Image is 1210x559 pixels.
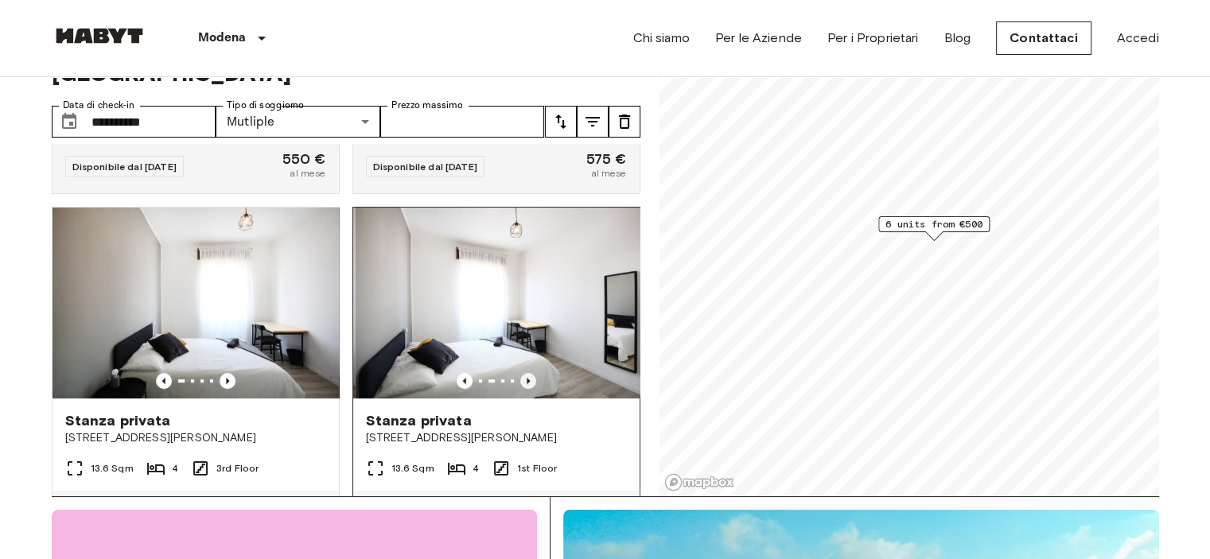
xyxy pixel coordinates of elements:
[220,373,235,389] button: Previous image
[391,99,462,112] label: Prezzo massimo
[517,461,557,476] span: 1st Floor
[216,461,259,476] span: 3rd Floor
[1117,29,1159,48] a: Accedi
[52,28,147,44] img: Habyt
[227,99,304,112] label: Tipo di soggiorno
[216,106,380,138] div: Mutliple
[943,29,971,48] a: Blog
[282,152,326,166] span: 550 €
[878,216,990,241] div: Map marker
[352,207,640,545] a: Marketing picture of unit IT-22-001-013-03HMarketing picture of unit IT-22-001-013-03HPrevious im...
[586,152,627,166] span: 575 €
[457,373,473,389] button: Previous image
[391,461,434,476] span: 13.6 Sqm
[172,461,178,476] span: 4
[473,461,479,476] span: 4
[53,208,339,398] img: Marketing picture of unit IT-22-001-019-03H
[53,106,85,138] button: Choose date, selected date is 1 Oct 2025
[632,29,689,48] a: Chi siamo
[885,217,982,231] span: 6 units from €500
[355,208,641,398] img: Marketing picture of unit IT-22-001-013-03H
[366,430,627,446] span: [STREET_ADDRESS][PERSON_NAME]
[827,29,919,48] a: Per i Proprietari
[91,461,134,476] span: 13.6 Sqm
[52,207,340,545] a: Marketing picture of unit IT-22-001-019-03HPrevious imagePrevious imageStanza privata[STREET_ADDR...
[65,430,326,446] span: [STREET_ADDRESS][PERSON_NAME]
[590,166,626,181] span: al mese
[715,29,802,48] a: Per le Aziende
[63,99,134,112] label: Data di check-in
[198,29,247,48] p: Modena
[156,373,172,389] button: Previous image
[609,106,640,138] button: tune
[72,161,177,173] span: Disponibile dal [DATE]
[664,473,734,491] a: Mapbox logo
[659,14,1159,496] canvas: Map
[65,411,171,430] span: Stanza privata
[577,106,609,138] button: tune
[373,161,477,173] span: Disponibile dal [DATE]
[290,166,325,181] span: al mese
[520,373,536,389] button: Previous image
[366,411,472,430] span: Stanza privata
[996,21,1091,55] a: Contattaci
[545,106,577,138] button: tune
